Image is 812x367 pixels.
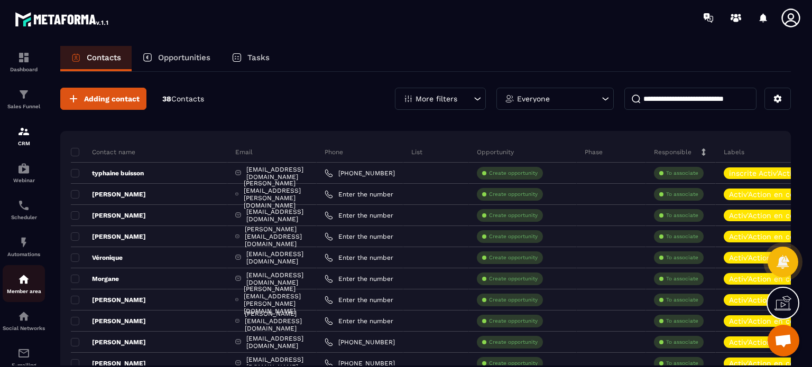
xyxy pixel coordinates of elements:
p: Activ'Action en cours [729,212,806,219]
p: Create opportunity [489,317,538,325]
p: Opportunities [158,53,210,62]
p: Webinar [3,177,45,183]
p: Create opportunity [489,360,538,367]
a: automationsautomationsAutomations [3,228,45,265]
p: Activ'Action en cours [729,360,806,367]
p: Sales Funnel [3,103,45,109]
p: Contact name [71,148,135,156]
img: automations [17,273,30,286]
p: Activ'Action en cours [729,233,806,240]
p: Opportunity [477,148,514,156]
p: Activ'Action en cours [729,191,806,198]
p: [PERSON_NAME] [71,190,146,199]
p: To associate [666,338,698,346]
p: Activ'Action en cours [729,254,806,261]
img: automations [17,162,30,175]
a: social-networksocial-networkSocial Networks [3,302,45,339]
p: Tasks [247,53,270,62]
p: Morgane [71,275,119,283]
a: formationformationDashboard [3,43,45,80]
a: Ouvrir le chat [768,325,799,356]
a: Opportunities [132,46,221,71]
p: To associate [666,254,698,261]
p: Create opportunity [489,233,538,240]
img: formation [17,125,30,138]
img: automations [17,236,30,249]
p: CRM [3,140,45,146]
p: Create opportunity [489,170,538,177]
p: To associate [666,212,698,219]
a: formationformationSales Funnel [3,80,45,117]
p: [PERSON_NAME] [71,232,146,241]
p: Activ'Action en cours [729,275,806,283]
a: Tasks [221,46,280,71]
img: formation [17,88,30,101]
p: Create opportunity [489,191,538,198]
a: [PHONE_NUMBER] [325,169,395,177]
p: To associate [666,233,698,240]
p: Phase [585,148,603,156]
p: To associate [666,170,698,177]
p: [PERSON_NAME] [71,296,146,304]
p: More filters [416,95,457,102]
p: Phone [325,148,343,156]
p: Activ'Action en cours [729,317,806,325]
img: logo [15,10,110,29]
img: formation [17,51,30,64]
p: List [411,148,422,156]
p: 38 [162,94,204,104]
p: Scheduler [3,214,45,220]
a: [PHONE_NUMBER] [325,338,395,346]
span: Adding contact [84,93,140,104]
p: Social Networks [3,325,45,331]
p: Email [235,148,253,156]
p: Everyone [517,95,550,102]
p: To associate [666,275,698,283]
p: Véronique [71,253,123,262]
a: formationformationCRM [3,117,45,154]
p: To associate [666,360,698,367]
p: Create opportunity [489,254,538,261]
p: Contacts [87,53,121,62]
p: Activ'Action en cours [729,338,806,346]
p: Activ'Action en cours [729,296,806,304]
p: typhaine buisson [71,169,144,177]
p: Dashboard [3,67,45,72]
p: [PERSON_NAME] [71,211,146,220]
p: Labels [724,148,744,156]
p: To associate [666,296,698,304]
p: To associate [666,317,698,325]
p: [PERSON_NAME] [71,317,146,325]
p: [PERSON_NAME] [71,338,146,346]
p: Create opportunity [489,338,538,346]
a: automationsautomationsMember area [3,265,45,302]
span: Contacts [171,95,204,103]
img: scheduler [17,199,30,212]
p: Responsible [654,148,691,156]
button: Adding contact [60,88,146,110]
a: automationsautomationsWebinar [3,154,45,191]
p: Member area [3,288,45,294]
p: Create opportunity [489,296,538,304]
img: social-network [17,310,30,323]
img: email [17,347,30,360]
p: Automations [3,251,45,257]
a: schedulerschedulerScheduler [3,191,45,228]
p: Create opportunity [489,275,538,283]
a: Contacts [60,46,132,71]
p: Create opportunity [489,212,538,219]
p: To associate [666,191,698,198]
